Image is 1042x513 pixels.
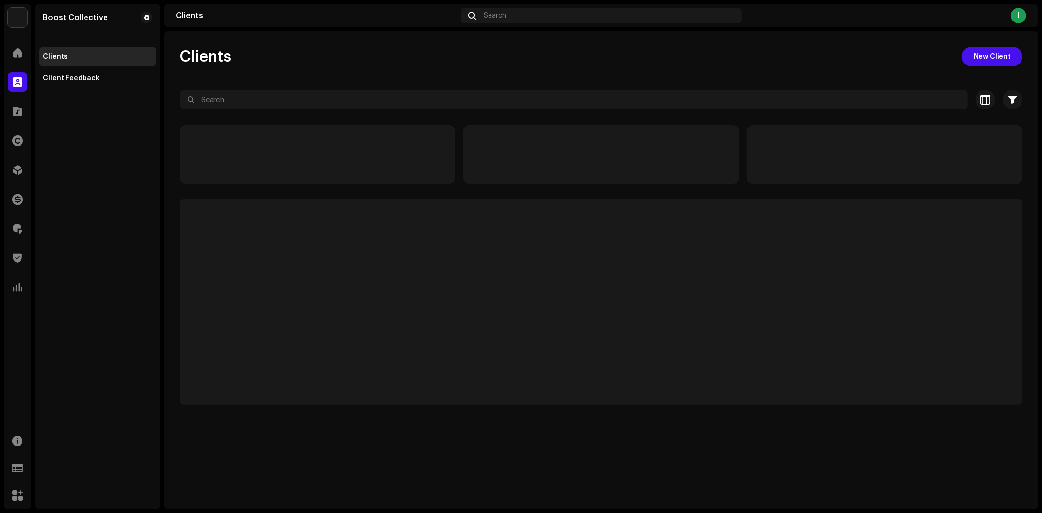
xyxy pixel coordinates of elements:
[43,14,108,21] div: Boost Collective
[180,47,231,66] span: Clients
[43,53,68,61] div: Clients
[39,68,156,88] re-m-nav-item: Client Feedback
[962,47,1022,66] button: New Client
[1011,8,1026,23] div: I
[484,12,506,20] span: Search
[974,47,1011,66] span: New Client
[176,12,457,20] div: Clients
[8,8,27,27] img: afd5cbfa-dab2-418a-b3bb-650b285419db
[39,47,156,66] re-m-nav-item: Clients
[180,90,968,109] input: Search
[43,74,100,82] div: Client Feedback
